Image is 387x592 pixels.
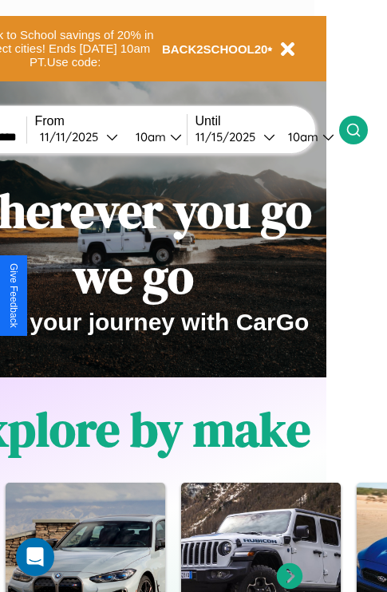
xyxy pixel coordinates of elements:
[195,129,263,144] div: 11 / 15 / 2025
[195,114,339,128] label: Until
[40,129,106,144] div: 11 / 11 / 2025
[123,128,187,145] button: 10am
[35,114,187,128] label: From
[35,128,123,145] button: 11/11/2025
[128,129,170,144] div: 10am
[8,263,19,328] div: Give Feedback
[162,42,268,56] b: BACK2SCHOOL20
[16,538,54,576] div: Open Intercom Messenger
[275,128,339,145] button: 10am
[280,129,322,144] div: 10am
